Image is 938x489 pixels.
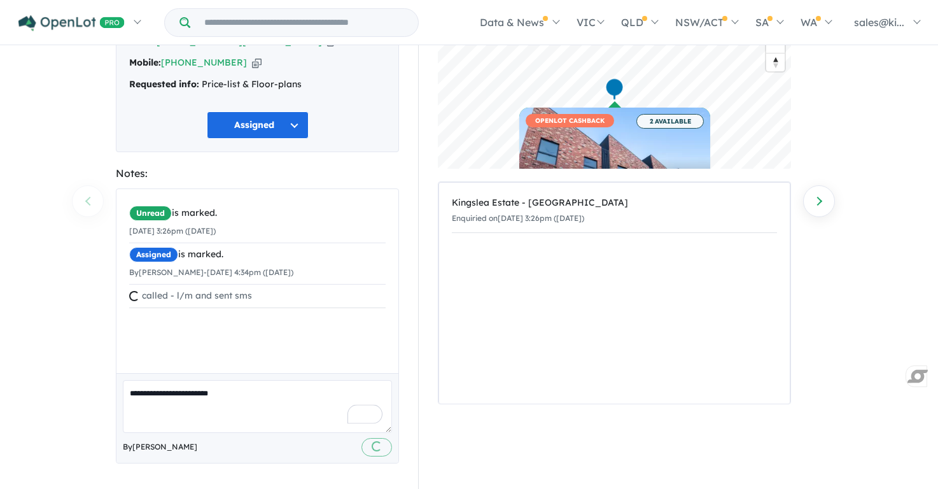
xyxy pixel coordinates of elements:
span: Unread [129,206,172,221]
small: By [PERSON_NAME] - [DATE] 4:34pm ([DATE]) [129,267,293,277]
a: [EMAIL_ADDRESS][DOMAIN_NAME] [157,36,322,47]
textarea: To enrich screen reader interactions, please activate Accessibility in Grammarly extension settings [123,380,392,433]
span: Assigned [129,247,178,262]
strong: Mobile: [129,57,161,68]
small: [DATE] 3:26pm ([DATE]) [129,226,216,236]
div: Map marker [605,78,624,101]
span: By [PERSON_NAME] [123,441,197,453]
strong: Requested info: [129,78,199,90]
canvas: Map [438,10,791,169]
span: sales@ki... [854,16,904,29]
strong: Email: [129,36,157,47]
a: [PHONE_NUMBER] [161,57,247,68]
div: is marked. [129,247,386,262]
span: 2 AVAILABLE [636,114,704,129]
button: Assigned [207,111,309,139]
div: is marked. [129,206,386,221]
a: Kingslea Estate - [GEOGRAPHIC_DATA]Enquiried on[DATE] 3:26pm ([DATE]) [452,189,777,233]
button: Reset bearing to north [766,53,785,71]
img: Openlot PRO Logo White [18,15,125,31]
span: called - l/m and sent sms [142,290,252,301]
div: Price-list & Floor-plans [129,77,386,92]
small: Enquiried on [DATE] 3:26pm ([DATE]) [452,213,584,223]
span: OPENLOT CASHBACK [526,114,614,127]
button: Copy [252,56,262,69]
div: Kingslea Estate - [GEOGRAPHIC_DATA] [452,195,777,211]
a: OPENLOT CASHBACK 2 AVAILABLE [519,108,710,203]
div: Notes: [116,165,399,182]
input: Try estate name, suburb, builder or developer [193,9,416,36]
